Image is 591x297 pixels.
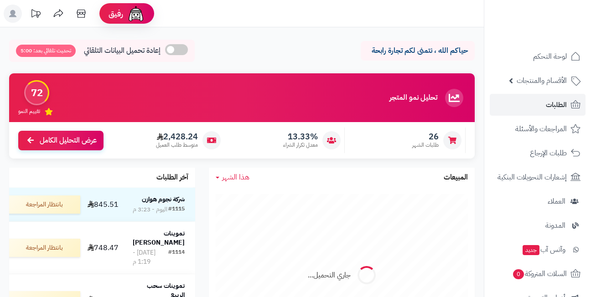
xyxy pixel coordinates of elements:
a: لوحة التحكم [490,46,586,67]
span: المراجعات والأسئلة [515,123,567,135]
span: معدل تكرار الشراء [283,141,318,149]
a: عرض التحليل الكامل [18,131,104,150]
span: المدونة [545,219,565,232]
strong: شركة نجوم هوازن [142,195,185,204]
a: المراجعات والأسئلة [490,118,586,140]
span: 2,428.24 [156,132,198,142]
span: 13.33% [283,132,318,142]
span: عرض التحليل الكامل [40,135,97,146]
a: تحديثات المنصة [24,5,47,25]
span: طلبات الإرجاع [530,147,567,159]
a: إشعارات التحويلات البنكية [490,166,586,188]
div: جاري التحميل... [308,270,351,281]
span: متوسط طلب العميل [156,141,198,149]
h3: تحليل نمو المتجر [389,94,437,102]
span: إعادة تحميل البيانات التلقائي [84,46,161,56]
span: جديد [523,245,539,255]
div: بانتظار المراجعة [7,195,80,214]
div: #1114 [168,248,185,266]
span: الأقسام والمنتجات [517,74,567,87]
a: السلات المتروكة0 [490,263,586,285]
span: الطلبات [546,98,567,111]
a: هذا الشهر [216,172,249,183]
a: الطلبات [490,94,586,116]
a: المدونة [490,215,586,236]
td: 845.51 [84,188,122,221]
span: تحديث تلقائي بعد: 5:00 [16,45,76,57]
a: طلبات الإرجاع [490,142,586,164]
span: السلات المتروكة [512,267,567,280]
span: 0 [513,269,524,279]
span: 26 [412,132,439,142]
h3: آخر الطلبات [156,174,188,182]
div: [DATE] - 1:19 م [133,248,168,266]
a: العملاء [490,190,586,212]
span: لوحة التحكم [533,50,567,63]
strong: تموينات [PERSON_NAME] [133,229,185,247]
span: العملاء [548,195,565,208]
div: #1115 [168,205,185,214]
div: بانتظار المراجعة [7,239,80,257]
div: اليوم - 3:23 م [133,205,167,214]
img: ai-face.png [127,5,145,23]
span: إشعارات التحويلات البنكية [498,171,567,184]
h3: المبيعات [444,174,468,182]
span: رفيق [109,8,123,19]
span: هذا الشهر [222,172,249,183]
span: طلبات الشهر [412,141,439,149]
p: حياكم الله ، نتمنى لكم تجارة رابحة [368,46,468,56]
span: تقييم النمو [18,108,40,115]
td: 748.47 [84,222,122,274]
span: وآتس آب [522,243,565,256]
a: وآتس آبجديد [490,239,586,261]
